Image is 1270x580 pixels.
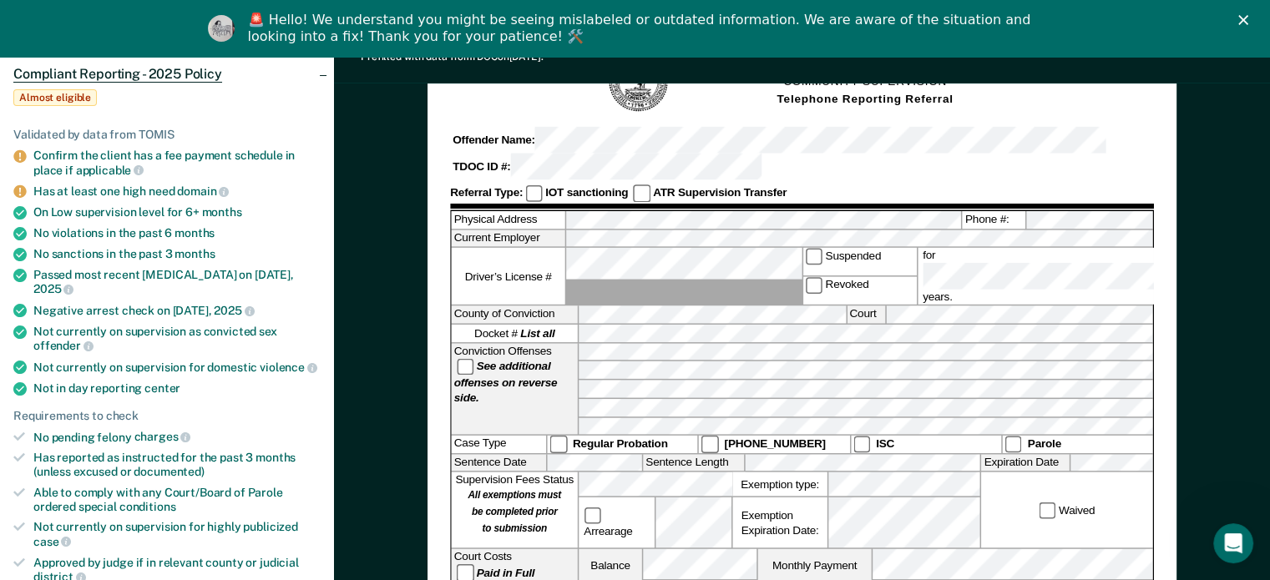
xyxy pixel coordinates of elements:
span: 2025 [33,282,73,295]
label: Sentence Length [643,454,744,472]
label: Arrearage [581,507,652,540]
span: months [202,205,242,219]
label: Physical Address [452,211,565,229]
label: Driver’s License # [452,248,565,305]
span: center [144,381,180,395]
span: Docket # [474,325,554,340]
span: months [175,226,215,240]
div: Requirements to check [13,409,321,423]
img: Profile image for Kim [208,15,235,42]
label: Suspended [803,248,917,275]
label: for years. [920,248,1176,305]
strong: Referral Type: [450,187,523,199]
div: Supervision Fees Status [452,472,578,548]
iframe: Intercom live chat [1213,523,1253,563]
input: Revoked [806,277,823,295]
div: Passed most recent [MEDICAL_DATA] on [DATE], [33,268,321,296]
span: conditions [119,500,176,513]
div: No sanctions in the past 3 [33,247,321,261]
div: Confirm the client has a fee payment schedule in place if applicable [33,149,321,177]
label: County of Conviction [452,306,578,324]
div: No violations in the past 6 [33,226,321,240]
span: Compliant Reporting - 2025 Policy [13,66,222,83]
strong: [PHONE_NUMBER] [725,437,826,450]
div: Conviction Offenses [452,343,578,434]
strong: Parole [1028,437,1061,450]
div: Validated by data from TOMIS [13,128,321,142]
label: Expiration Date [982,454,1070,472]
div: Not currently on supervision for domestic [33,360,321,375]
input: for years. [923,263,1173,290]
span: months [175,247,215,260]
input: See additional offenses on reverse side. [457,358,474,376]
div: On Low supervision level for 6+ [33,205,321,219]
span: offender [33,339,94,352]
strong: Paid in Full [477,566,535,578]
label: Revoked [803,277,917,305]
span: case [33,535,71,548]
div: 🚨 Hello! We understand you might be seeing mislabeled or outdated information. We are aware of th... [248,12,1036,45]
input: ISC [853,436,871,453]
strong: List all [520,327,554,340]
strong: IOT sanctioning [545,187,628,199]
strong: ISC [876,437,894,450]
label: Exemption type: [733,472,827,497]
div: Not currently on supervision as convicted sex [33,325,321,353]
input: [PHONE_NUMBER] [701,436,719,453]
span: charges [134,430,191,443]
input: Suspended [806,248,823,265]
div: No pending felony [33,430,321,445]
input: Regular Probation [550,436,568,453]
div: Close [1238,15,1255,25]
strong: Telephone Reporting Referral [777,93,953,105]
strong: All exemptions must be completed prior to submission [468,491,561,535]
input: IOT sanctioning [525,185,543,203]
strong: Offender Name: [453,134,535,146]
div: Not in day reporting [33,381,321,396]
label: Sentence Date [452,454,546,472]
div: Able to comply with any Court/Board of Parole ordered special [33,486,321,514]
strong: ATR Supervision Transfer [653,187,787,199]
input: Arrearage [584,507,601,525]
div: Not currently on supervision for highly publicized [33,520,321,548]
strong: Regular Probation [573,437,668,450]
div: Negative arrest check on [DATE], [33,303,321,318]
label: Court [847,306,884,324]
strong: TDOC ID #: [453,160,510,173]
label: Phone #: [963,211,1026,229]
strong: See additional offenses on reverse side. [454,360,558,404]
div: Exemption Expiration Date: [733,498,827,548]
input: ATR Supervision Transfer [633,185,650,203]
span: violence [260,361,317,374]
input: Parole [1004,436,1022,453]
div: Has reported as instructed for the past 3 months (unless excused or [33,451,321,479]
span: documented) [134,465,204,478]
span: Almost eligible [13,89,97,106]
div: Has at least one high need domain [33,184,321,199]
label: Waived [1036,502,1097,519]
label: Current Employer [452,229,565,247]
span: 2025 [214,304,254,317]
div: Case Type [452,436,546,453]
input: Waived [1039,502,1056,519]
